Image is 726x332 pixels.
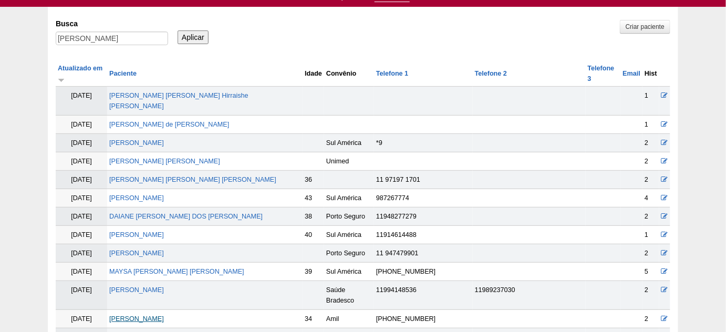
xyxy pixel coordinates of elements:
[324,134,374,152] td: Sul América
[56,281,107,310] td: [DATE]
[303,310,324,328] td: 34
[56,32,168,45] input: Digite os termos que você deseja procurar.
[374,244,473,263] td: 11 947479901
[324,281,374,310] td: Saúde Bradesco
[642,263,659,281] td: 5
[56,310,107,328] td: [DATE]
[109,92,248,110] a: [PERSON_NAME] [PERSON_NAME] Hirraishe [PERSON_NAME]
[376,70,408,77] a: Telefone 1
[642,116,659,134] td: 1
[109,268,244,275] a: MAYSA [PERSON_NAME] [PERSON_NAME]
[324,152,374,171] td: Unimed
[56,189,107,207] td: [DATE]
[303,263,324,281] td: 39
[109,231,164,238] a: [PERSON_NAME]
[642,207,659,226] td: 2
[303,189,324,207] td: 43
[374,310,473,328] td: [PHONE_NUMBER]
[642,310,659,328] td: 2
[109,315,164,323] a: [PERSON_NAME]
[56,87,107,116] td: [DATE]
[56,116,107,134] td: [DATE]
[642,87,659,116] td: 1
[178,30,209,44] input: Aplicar
[642,226,659,244] td: 1
[374,207,473,226] td: 11948277279
[475,70,507,77] a: Telefone 2
[56,263,107,281] td: [DATE]
[623,70,641,77] a: Email
[56,134,107,152] td: [DATE]
[642,61,659,87] th: Hist
[58,65,102,82] a: Atualizado em
[324,244,374,263] td: Porto Seguro
[374,281,473,310] td: 11994148536
[620,20,670,34] a: Criar paciente
[473,281,586,310] td: 11989237030
[588,65,615,82] a: Telefone 3
[109,286,164,294] a: [PERSON_NAME]
[109,70,137,77] a: Paciente
[324,310,374,328] td: Amil
[109,194,164,202] a: [PERSON_NAME]
[642,281,659,310] td: 2
[642,189,659,207] td: 4
[324,207,374,226] td: Porto Seguro
[56,244,107,263] td: [DATE]
[109,158,220,165] a: [PERSON_NAME] [PERSON_NAME]
[374,189,473,207] td: 987267774
[109,139,164,147] a: [PERSON_NAME]
[324,189,374,207] td: Sul América
[374,171,473,189] td: 11 97197 1701
[374,263,473,281] td: [PHONE_NUMBER]
[642,134,659,152] td: 2
[303,171,324,189] td: 36
[324,263,374,281] td: Sul América
[303,226,324,244] td: 40
[642,244,659,263] td: 2
[58,76,65,83] img: ordem crescente
[324,61,374,87] th: Convênio
[109,213,263,220] a: DAIANE [PERSON_NAME] DOS [PERSON_NAME]
[642,171,659,189] td: 2
[109,250,164,257] a: [PERSON_NAME]
[56,152,107,171] td: [DATE]
[109,121,229,128] a: [PERSON_NAME] de [PERSON_NAME]
[303,207,324,226] td: 38
[109,176,276,183] a: [PERSON_NAME] [PERSON_NAME] [PERSON_NAME]
[56,171,107,189] td: [DATE]
[56,18,168,29] label: Busca
[56,207,107,226] td: [DATE]
[374,226,473,244] td: 11914614488
[56,226,107,244] td: [DATE]
[303,61,324,87] th: Idade
[324,226,374,244] td: Sul América
[642,152,659,171] td: 2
